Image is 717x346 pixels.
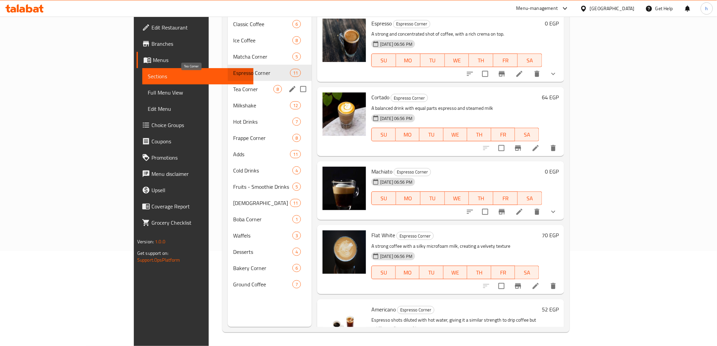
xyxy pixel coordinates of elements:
div: Desserts [233,248,292,256]
span: Espresso Corner [394,168,431,176]
h6: 52 EGP [542,305,559,314]
div: items [292,36,301,44]
button: SA [515,266,539,279]
span: Tea Corner [233,85,273,93]
span: 6 [293,21,301,27]
span: Select to update [478,205,492,219]
img: Machiato [323,167,366,210]
button: FR [493,191,518,205]
a: Coverage Report [137,198,253,215]
p: A strong and concentrated shot of coffee, with a rich crema on top. [371,30,542,38]
span: FR [496,56,515,65]
button: TH [467,266,491,279]
span: [DATE] 06:56 PM [377,179,415,185]
button: SA [515,128,539,141]
button: TU [419,128,444,141]
div: items [292,166,301,175]
a: Menu disclaimer [137,166,253,182]
button: sort-choices [462,66,478,82]
button: TH [467,128,491,141]
div: Boba Corner [233,215,292,223]
span: TU [423,56,442,65]
a: Coupons [137,133,253,149]
span: SA [518,130,536,140]
span: SU [374,130,393,140]
div: items [292,53,301,61]
div: items [290,69,301,77]
a: Edit Restaurant [137,19,253,36]
span: Edit Menu [148,105,248,113]
button: MO [396,191,421,205]
div: Matcha Corner5 [228,48,312,65]
div: Frappe Corner [233,134,292,142]
span: Full Menu View [148,88,248,97]
button: Branch-specific-item [494,204,510,220]
div: Hot Drinks7 [228,114,312,130]
span: Select to update [494,279,509,293]
div: Adds11 [228,146,312,162]
span: Espresso Corner [393,20,430,28]
span: Choice Groups [151,121,248,129]
a: Edit menu item [532,282,540,290]
button: MO [396,54,421,67]
img: Flat White [323,230,366,274]
span: 11 [290,151,301,158]
nav: Menu sections [228,13,312,295]
div: Frappe Corner8 [228,130,312,146]
span: TU [422,268,441,278]
div: Bakery Corner6 [228,260,312,276]
button: MO [396,266,420,279]
span: Branches [151,40,248,48]
button: delete [529,204,545,220]
div: Classic Coffee6 [228,16,312,32]
a: Edit menu item [532,144,540,152]
span: SU [374,56,393,65]
div: Ice Coffee8 [228,32,312,48]
a: Support.OpsPlatform [137,256,180,264]
h6: 0 EGP [545,19,559,28]
svg: Show Choices [549,208,557,216]
div: Cold Drinks4 [228,162,312,179]
span: Classic Coffee [233,20,292,28]
div: Milkshake12 [228,97,312,114]
span: Machiato [371,166,392,177]
span: Edit Restaurant [151,23,248,32]
span: Ice Coffee [233,36,292,44]
div: Espresso Corner [397,306,434,314]
span: Menu disclaimer [151,170,248,178]
span: Hot Drinks [233,118,292,126]
span: Espresso Corner [233,69,290,77]
div: Waffels3 [228,227,312,244]
span: 4 [293,167,301,174]
button: TU [421,191,445,205]
div: Desserts4 [228,244,312,260]
span: 11 [290,70,301,76]
button: delete [545,278,561,294]
a: Upsell [137,182,253,198]
div: items [292,20,301,28]
span: SU [374,268,393,278]
button: SA [518,54,542,67]
div: items [290,101,301,109]
span: WE [448,56,467,65]
span: TU [423,194,442,203]
button: SU [371,266,395,279]
div: Tea Corner8edit [228,81,312,97]
img: Cortado [323,93,366,136]
span: TU [422,130,441,140]
span: [DATE] 06:56 PM [377,253,415,260]
span: 6 [293,265,301,271]
p: Espresso shots diluted with hot water, giving it a similar strength to drip coffee but a differen... [371,316,539,333]
button: Branch-specific-item [510,278,526,294]
span: Coupons [151,137,248,145]
span: WE [448,194,467,203]
span: MO [399,194,418,203]
div: Bakery Corner [233,264,292,272]
p: A balanced drink with equal parts espresso and steamed milk [371,104,539,113]
span: Waffels [233,231,292,240]
span: Espresso Corner [397,232,433,240]
div: Adds [233,150,290,158]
